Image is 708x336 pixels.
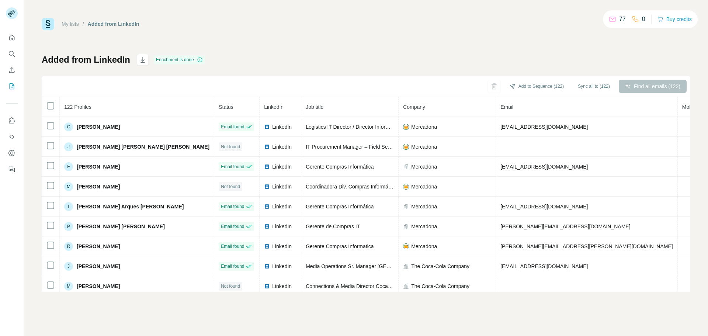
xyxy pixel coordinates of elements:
div: J [64,142,73,151]
div: Enrichment is done [154,55,205,64]
span: [PERSON_NAME] [77,243,120,250]
div: Added from LinkedIn [88,20,139,28]
span: Mobile [682,104,697,110]
a: My lists [62,21,79,27]
span: Media Operations Sr. Manager [GEOGRAPHIC_DATA] [306,263,431,269]
span: Email found [221,223,244,230]
span: Connections & Media Director Coca-Cola Iberia [306,283,414,289]
button: Use Surfe on LinkedIn [6,114,18,127]
button: Enrich CSV [6,63,18,77]
span: Mercadona [411,223,437,230]
span: 122 Profiles [64,104,91,110]
button: Use Surfe API [6,130,18,143]
span: Not found [221,183,240,190]
button: My lists [6,80,18,93]
button: Sync all to (122) [573,81,615,92]
button: Quick start [6,31,18,44]
span: Not found [221,283,240,290]
span: Gerente Compras Informática [306,204,374,209]
span: [EMAIL_ADDRESS][DOMAIN_NAME] [500,124,588,130]
button: Add to Sequence (122) [504,81,569,92]
span: Mercadona [411,143,437,150]
img: LinkedIn logo [264,204,270,209]
span: Mercadona [411,243,437,250]
button: Feedback [6,163,18,176]
div: R [64,242,73,251]
span: Coordinadora Div. Compras Informática [306,184,396,190]
img: company-logo [403,124,409,130]
p: 0 [642,15,645,24]
span: Email found [221,163,244,170]
img: company-logo [403,184,409,190]
span: LinkedIn [272,223,292,230]
span: Company [403,104,425,110]
span: LinkedIn [272,143,292,150]
div: M [64,282,73,291]
img: company-logo [403,243,409,249]
span: [EMAIL_ADDRESS][DOMAIN_NAME] [500,263,588,269]
span: LinkedIn [272,263,292,270]
span: Mercadona [411,183,437,190]
span: Mercadona [411,203,437,210]
span: Email [500,104,513,110]
span: [PERSON_NAME] [PERSON_NAME] [77,223,165,230]
img: LinkedIn logo [264,243,270,249]
span: Gerente de Compras IT [306,224,360,229]
img: LinkedIn logo [264,263,270,269]
h1: Added from LinkedIn [42,54,130,66]
span: [PERSON_NAME] [77,283,120,290]
button: Dashboard [6,146,18,160]
span: [PERSON_NAME] [77,183,120,190]
span: LinkedIn [272,203,292,210]
span: LinkedIn [272,183,292,190]
img: LinkedIn logo [264,283,270,289]
span: [PERSON_NAME][EMAIL_ADDRESS][DOMAIN_NAME] [500,224,630,229]
img: LinkedIn logo [264,124,270,130]
span: Not found [221,143,240,150]
div: M [64,182,73,191]
span: LinkedIn [272,283,292,290]
li: / [83,20,84,28]
span: LinkedIn [264,104,284,110]
span: Job title [306,104,323,110]
span: LinkedIn [272,243,292,250]
span: [EMAIL_ADDRESS][DOMAIN_NAME] [500,204,588,209]
span: Gerente Compras Informatica [306,243,374,249]
span: [PERSON_NAME] Arques [PERSON_NAME] [77,203,184,210]
span: Gerente Compras Informática [306,164,374,170]
span: [PERSON_NAME] [77,263,120,270]
span: Mercadona [411,123,437,131]
span: [PERSON_NAME][EMAIL_ADDRESS][PERSON_NAME][DOMAIN_NAME] [500,243,673,249]
span: The Coca-Cola Company [411,283,469,290]
div: J [64,262,73,271]
img: LinkedIn logo [264,184,270,190]
img: Surfe Logo [42,18,54,30]
span: [PERSON_NAME] [PERSON_NAME] [PERSON_NAME] [77,143,209,150]
img: LinkedIn logo [264,144,270,150]
span: Email found [221,243,244,250]
img: LinkedIn logo [264,224,270,229]
span: Mercadona [411,163,437,170]
span: [EMAIL_ADDRESS][DOMAIN_NAME] [500,164,588,170]
button: Buy credits [657,14,692,24]
span: LinkedIn [272,163,292,170]
span: LinkedIn [272,123,292,131]
span: Sync all to (122) [578,83,610,90]
div: I [64,202,73,211]
div: C [64,122,73,131]
button: Search [6,47,18,60]
div: F [64,162,73,171]
span: Email found [221,263,244,270]
div: P [64,222,73,231]
span: Email found [221,124,244,130]
span: [PERSON_NAME] [77,163,120,170]
span: Email found [221,203,244,210]
span: Status [219,104,233,110]
span: IT Procurement Manager – Field Service Management (FSM) [306,144,446,150]
span: The Coca-Cola Company [411,263,469,270]
span: Logistics IT Director / Director Informática Logística [306,124,423,130]
span: [PERSON_NAME] [77,123,120,131]
p: 77 [619,15,626,24]
img: LinkedIn logo [264,164,270,170]
img: company-logo [403,144,409,150]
